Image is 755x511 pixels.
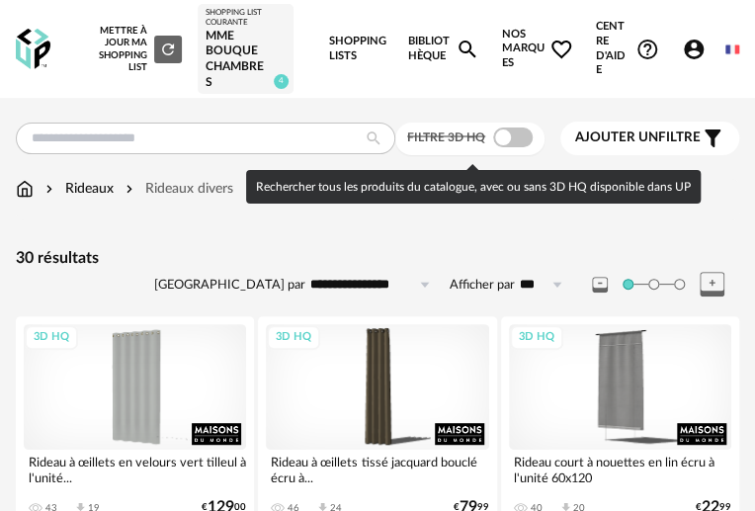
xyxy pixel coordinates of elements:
[25,325,78,350] div: 3D HQ
[206,8,287,29] div: Shopping List courante
[456,38,479,61] span: Magnify icon
[16,179,34,199] img: svg+xml;base64,PHN2ZyB3aWR0aD0iMTYiIGhlaWdodD0iMTciIHZpZXdCb3g9IjAgMCAxNiAxNyIgZmlsbD0ibm9uZSIgeG...
[42,179,114,199] div: Rideaux
[596,20,660,77] span: Centre d'aideHelp Circle Outline icon
[89,25,182,74] div: Mettre à jour ma Shopping List
[154,277,305,294] label: [GEOGRAPHIC_DATA] par
[701,127,724,150] span: Filter icon
[42,179,57,199] img: svg+xml;base64,PHN2ZyB3aWR0aD0iMTYiIGhlaWdodD0iMTYiIHZpZXdCb3g9IjAgMCAxNiAxNiIgZmlsbD0ibm9uZSIgeG...
[24,450,246,489] div: Rideau à œillets en velours vert tilleul à l'unité...
[682,38,714,61] span: Account Circle icon
[266,450,488,489] div: Rideau à œillets tissé jacquard bouclé écru à...
[510,325,563,350] div: 3D HQ
[509,450,731,489] div: Rideau court à nouettes en lin écru à l'unité 60x120
[725,43,739,56] img: fr
[206,8,287,90] a: Shopping List courante MME BOUQUE chambres 4
[549,38,573,61] span: Heart Outline icon
[682,38,706,61] span: Account Circle icon
[267,325,320,350] div: 3D HQ
[206,29,287,90] div: MME BOUQUE chambres
[575,130,658,144] span: Ajouter un
[246,170,701,204] div: Rechercher tous les produits du catalogue, avec ou sans 3D HQ disponible dans UP
[16,248,739,269] div: 30 résultats
[16,29,50,69] img: OXP
[274,74,289,89] span: 4
[450,277,515,294] label: Afficher par
[560,122,739,155] button: Ajouter unfiltre Filter icon
[407,131,485,143] span: Filtre 3D HQ
[635,38,659,61] span: Help Circle Outline icon
[575,129,701,146] span: filtre
[159,43,177,53] span: Refresh icon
